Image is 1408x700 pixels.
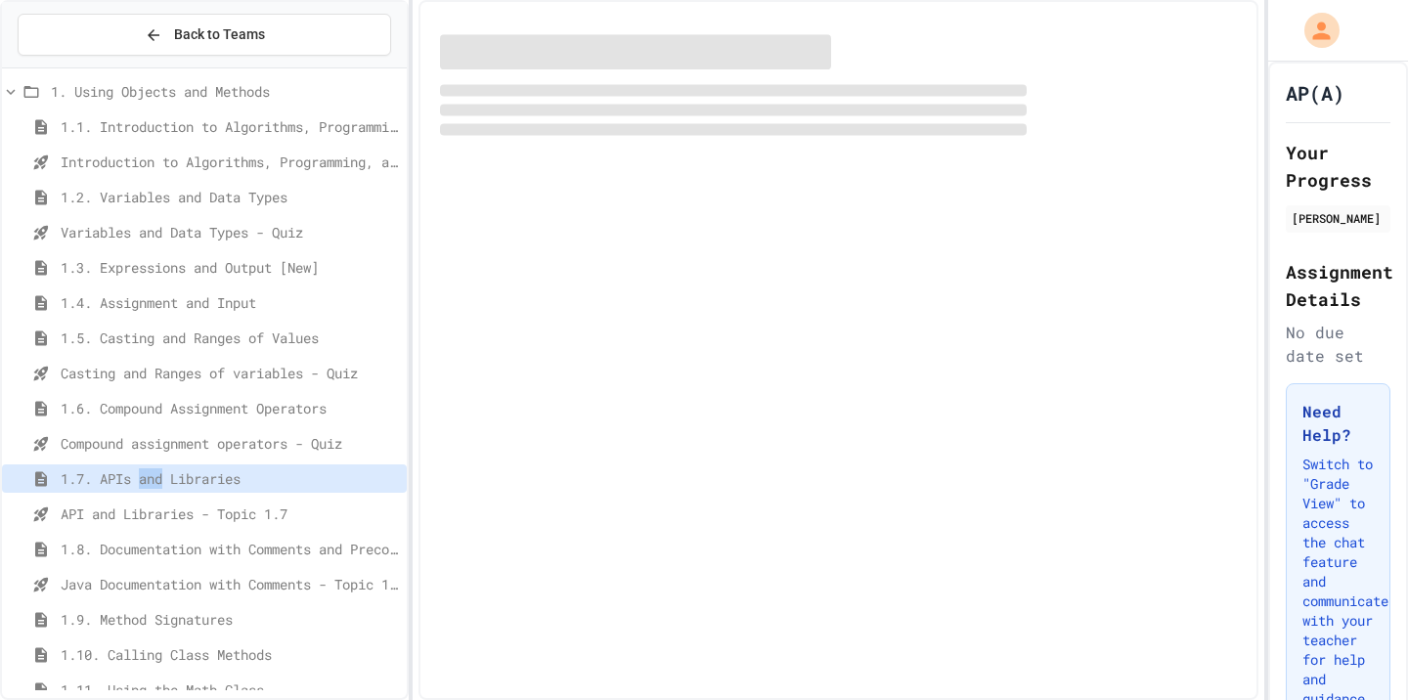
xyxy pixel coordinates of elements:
[61,152,399,172] span: Introduction to Algorithms, Programming, and Compilers
[61,398,399,418] span: 1.6. Compound Assignment Operators
[1284,8,1344,53] div: My Account
[61,433,399,454] span: Compound assignment operators - Quiz
[61,187,399,207] span: 1.2. Variables and Data Types
[61,116,399,137] span: 1.1. Introduction to Algorithms, Programming, and Compilers
[1286,139,1390,194] h2: Your Progress
[174,24,265,45] span: Back to Teams
[61,257,399,278] span: 1.3. Expressions and Output [New]
[61,328,399,348] span: 1.5. Casting and Ranges of Values
[1292,209,1385,227] div: [PERSON_NAME]
[1302,400,1374,447] h3: Need Help?
[61,644,399,665] span: 1.10. Calling Class Methods
[61,503,399,524] span: API and Libraries - Topic 1.7
[61,292,399,313] span: 1.4. Assignment and Input
[18,14,391,56] button: Back to Teams
[61,222,399,242] span: Variables and Data Types - Quiz
[61,574,399,594] span: Java Documentation with Comments - Topic 1.8
[1286,258,1390,313] h2: Assignment Details
[61,539,399,559] span: 1.8. Documentation with Comments and Preconditions
[1286,79,1344,107] h1: AP(A)
[61,363,399,383] span: Casting and Ranges of variables - Quiz
[51,81,399,102] span: 1. Using Objects and Methods
[61,468,399,489] span: 1.7. APIs and Libraries
[61,609,399,630] span: 1.9. Method Signatures
[61,679,399,700] span: 1.11. Using the Math Class
[1286,321,1390,368] div: No due date set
